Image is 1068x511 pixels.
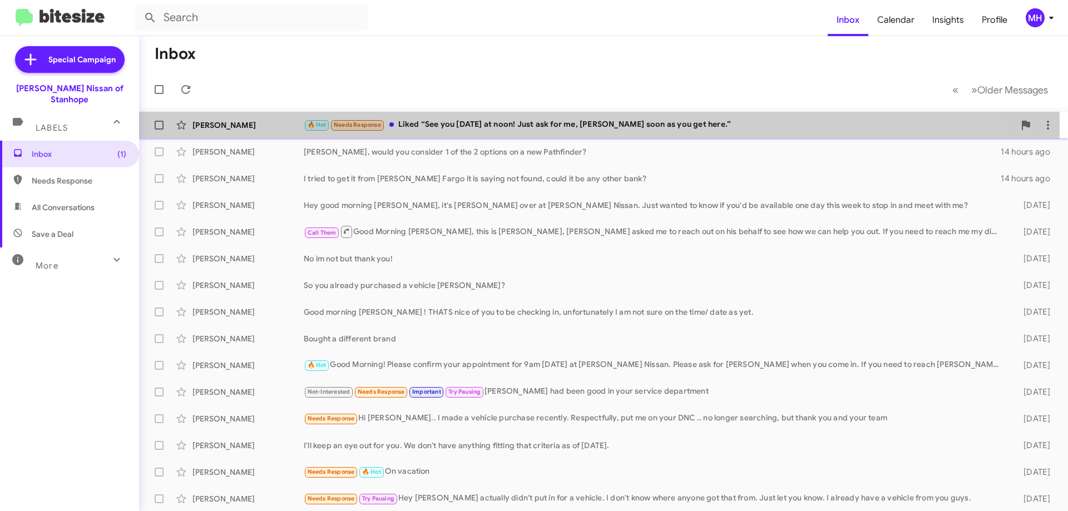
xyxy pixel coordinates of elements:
[48,54,116,65] span: Special Campaign
[1026,8,1045,27] div: MH
[1006,226,1059,237] div: [DATE]
[304,200,1006,211] div: Hey good morning [PERSON_NAME], it's [PERSON_NAME] over at [PERSON_NAME] Nissan. Just wanted to k...
[15,46,125,73] a: Special Campaign
[448,388,481,395] span: Try Pausing
[304,359,1006,371] div: Good Morning! Please confirm your appointment for 9am [DATE] at [PERSON_NAME] Nissan. Please ask ...
[304,253,1006,264] div: No im not but thank you!
[308,468,355,475] span: Needs Response
[32,148,126,160] span: Inbox
[1006,413,1059,424] div: [DATE]
[362,468,381,475] span: 🔥 Hot
[1006,386,1059,398] div: [DATE]
[192,386,304,398] div: [PERSON_NAME]
[304,385,1006,398] div: [PERSON_NAME] had been good in your service department
[308,415,355,422] span: Needs Response
[1016,8,1056,27] button: MH
[192,306,304,317] div: [PERSON_NAME]
[304,173,1001,184] div: I tried to get it from [PERSON_NAME] Fargo it is saying not found, could it be any other bank?
[1006,280,1059,291] div: [DATE]
[32,202,95,213] span: All Conversations
[36,261,58,271] span: More
[1006,467,1059,478] div: [DATE]
[362,495,394,502] span: Try Pausing
[977,84,1048,96] span: Older Messages
[192,493,304,504] div: [PERSON_NAME]
[1006,333,1059,344] div: [DATE]
[946,78,1055,101] nav: Page navigation example
[32,175,126,186] span: Needs Response
[304,492,1006,505] div: Hey [PERSON_NAME] actually didn't put in for a vehicle. I don't know where anyone got that from. ...
[304,412,1006,425] div: Hi [PERSON_NAME].. I made a vehicle purchase recently. Respectfully, put me on your DNC .. no lon...
[192,200,304,211] div: [PERSON_NAME]
[304,146,1001,157] div: [PERSON_NAME], would you consider 1 of the 2 options on a new Pathfinder?
[1006,200,1059,211] div: [DATE]
[192,333,304,344] div: [PERSON_NAME]
[923,4,973,36] a: Insights
[308,361,327,369] span: 🔥 Hot
[36,123,68,133] span: Labels
[1006,493,1059,504] div: [DATE]
[192,120,304,131] div: [PERSON_NAME]
[1006,306,1059,317] div: [DATE]
[304,306,1006,317] div: Good morning [PERSON_NAME] ! THATS nice of you to be checking in, unfortunately I am not sure on ...
[1006,440,1059,451] div: [DATE]
[192,146,304,157] div: [PERSON_NAME]
[1001,173,1059,184] div: 14 hours ago
[965,78,1055,101] button: Next
[304,280,1006,291] div: So you already purchased a vehicle [PERSON_NAME]?
[973,4,1016,36] a: Profile
[192,280,304,291] div: [PERSON_NAME]
[304,440,1006,451] div: I'll keep an eye out for you. We don't have anything fitting that criteria as of [DATE].
[952,83,958,97] span: «
[135,4,368,31] input: Search
[308,121,327,128] span: 🔥 Hot
[304,465,1006,478] div: On vacation
[1006,253,1059,264] div: [DATE]
[192,226,304,237] div: [PERSON_NAME]
[1006,360,1059,371] div: [DATE]
[868,4,923,36] a: Calendar
[304,118,1015,131] div: Liked “See you [DATE] at noon! Just ask for me, [PERSON_NAME] soon as you get here.”
[1001,146,1059,157] div: 14 hours ago
[304,333,1006,344] div: Bought a different brand
[192,173,304,184] div: [PERSON_NAME]
[946,78,965,101] button: Previous
[192,360,304,371] div: [PERSON_NAME]
[308,229,337,236] span: Call Them
[308,388,350,395] span: Not-Interested
[32,229,73,240] span: Save a Deal
[192,253,304,264] div: [PERSON_NAME]
[412,388,441,395] span: Important
[971,83,977,97] span: »
[192,440,304,451] div: [PERSON_NAME]
[828,4,868,36] a: Inbox
[117,148,126,160] span: (1)
[308,495,355,502] span: Needs Response
[155,45,196,63] h1: Inbox
[358,388,405,395] span: Needs Response
[192,467,304,478] div: [PERSON_NAME]
[192,413,304,424] div: [PERSON_NAME]
[304,225,1006,239] div: Good Morning [PERSON_NAME], this is [PERSON_NAME], [PERSON_NAME] asked me to reach out on his beh...
[334,121,381,128] span: Needs Response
